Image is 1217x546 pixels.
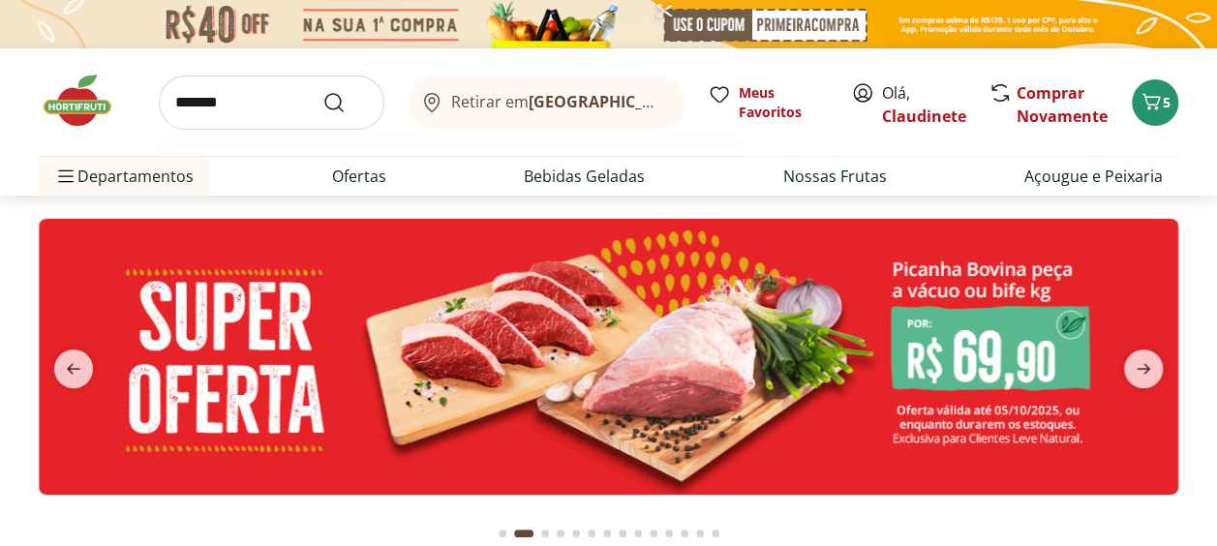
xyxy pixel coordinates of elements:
[783,165,887,188] a: Nossas Frutas
[708,83,828,122] a: Meus Favoritos
[54,153,77,199] button: Menu
[39,219,1178,495] img: super oferta
[159,76,384,130] input: search
[524,165,645,188] a: Bebidas Geladas
[322,91,369,114] button: Submit Search
[529,91,855,112] b: [GEOGRAPHIC_DATA]/[GEOGRAPHIC_DATA]
[882,81,968,128] span: Olá,
[1024,165,1163,188] a: Açougue e Peixaria
[739,83,828,122] span: Meus Favoritos
[39,349,108,388] button: previous
[54,153,194,199] span: Departamentos
[1163,93,1171,111] span: 5
[451,93,665,110] span: Retirar em
[1017,82,1108,127] a: Comprar Novamente
[332,165,386,188] a: Ofertas
[1109,349,1178,388] button: next
[1132,79,1178,126] button: Carrinho
[39,72,136,130] img: Hortifruti
[882,106,966,127] a: Claudinete
[408,76,685,130] button: Retirar em[GEOGRAPHIC_DATA]/[GEOGRAPHIC_DATA]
